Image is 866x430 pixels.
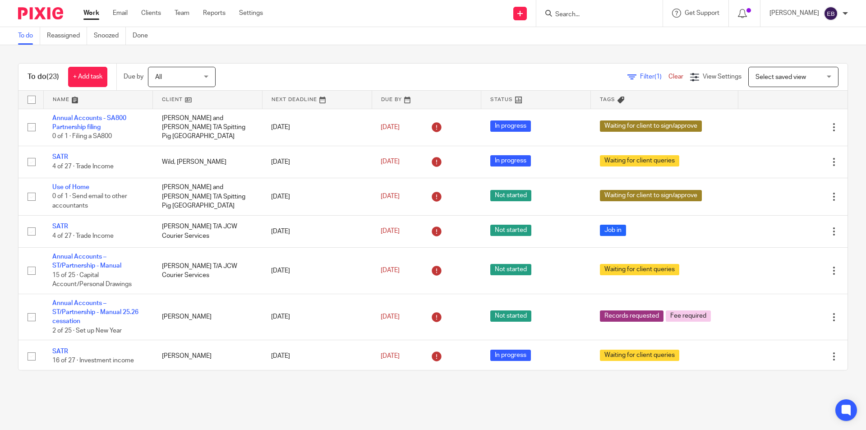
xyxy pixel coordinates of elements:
span: [DATE] [381,314,400,320]
img: Pixie [18,7,63,19]
td: [DATE] [262,294,372,340]
td: [DATE] [262,215,372,247]
span: 4 of 27 · Trade Income [52,163,114,170]
span: Records requested [600,310,663,322]
span: 0 of 1 · Filing a SA800 [52,133,112,139]
span: 2 of 25 · Set up New Year [52,328,122,334]
a: Annual Accounts – ST/Partnership - Manual 25.26 cessation [52,300,138,325]
td: [DATE] [262,146,372,178]
span: (1) [654,74,662,80]
td: [DATE] [262,109,372,146]
h1: To do [28,72,59,82]
td: Wild, [PERSON_NAME] [153,146,263,178]
a: To do [18,27,40,45]
span: In progress [490,155,531,166]
span: Get Support [685,10,719,16]
a: Annual Accounts - SA800 Partnership filing [52,115,126,130]
span: [DATE] [381,228,400,235]
span: [DATE] [381,124,400,130]
a: Email [113,9,128,18]
a: Settings [239,9,263,18]
span: 0 of 1 · Send email to other accountants [52,194,127,209]
span: Not started [490,225,531,236]
a: Annual Accounts – ST/Partnership - Manual [52,254,121,269]
span: All [155,74,162,80]
span: 15 of 25 · Capital Account/Personal Drawings [52,272,132,288]
td: [PERSON_NAME] T/A JCW Courier Services [153,215,263,247]
img: svg%3E [824,6,838,21]
span: Not started [490,190,531,201]
td: [DATE] [262,248,372,294]
a: Team [175,9,189,18]
td: [DATE] [262,178,372,215]
span: Job in [600,225,626,236]
span: Waiting for client to sign/approve [600,120,702,132]
span: [DATE] [381,268,400,274]
a: Snoozed [94,27,126,45]
span: 4 of 27 · Trade Income [52,233,114,239]
span: Waiting for client queries [600,155,679,166]
a: Clear [668,74,683,80]
a: SATR [52,348,68,355]
a: Done [133,27,155,45]
a: Reassigned [47,27,87,45]
span: Fee required [666,310,711,322]
td: [DATE] [262,340,372,372]
td: [PERSON_NAME] T/A JCW Courier Services [153,248,263,294]
span: [DATE] [381,159,400,165]
span: 16 of 27 · Investment income [52,358,134,364]
span: Waiting for client queries [600,350,679,361]
td: [PERSON_NAME] and [PERSON_NAME] T/A Spitting Pig [GEOGRAPHIC_DATA] [153,178,263,215]
a: + Add task [68,67,107,87]
span: Tags [600,97,615,102]
td: [PERSON_NAME] and [PERSON_NAME] T/A Spitting Pig [GEOGRAPHIC_DATA] [153,109,263,146]
span: Waiting for client queries [600,264,679,275]
a: Use of Home [52,184,89,190]
span: In progress [490,350,531,361]
span: In progress [490,120,531,132]
input: Search [554,11,636,19]
td: [PERSON_NAME] [153,294,263,340]
span: View Settings [703,74,742,80]
span: [DATE] [381,353,400,359]
td: [PERSON_NAME] [153,340,263,372]
span: (23) [46,73,59,80]
a: Clients [141,9,161,18]
p: Due by [124,72,143,81]
span: Select saved view [755,74,806,80]
span: Waiting for client to sign/approve [600,190,702,201]
span: Filter [640,74,668,80]
a: Work [83,9,99,18]
span: Not started [490,264,531,275]
a: SATR [52,223,68,230]
a: SATR [52,154,68,160]
a: Reports [203,9,226,18]
span: [DATE] [381,194,400,200]
p: [PERSON_NAME] [769,9,819,18]
span: Not started [490,310,531,322]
